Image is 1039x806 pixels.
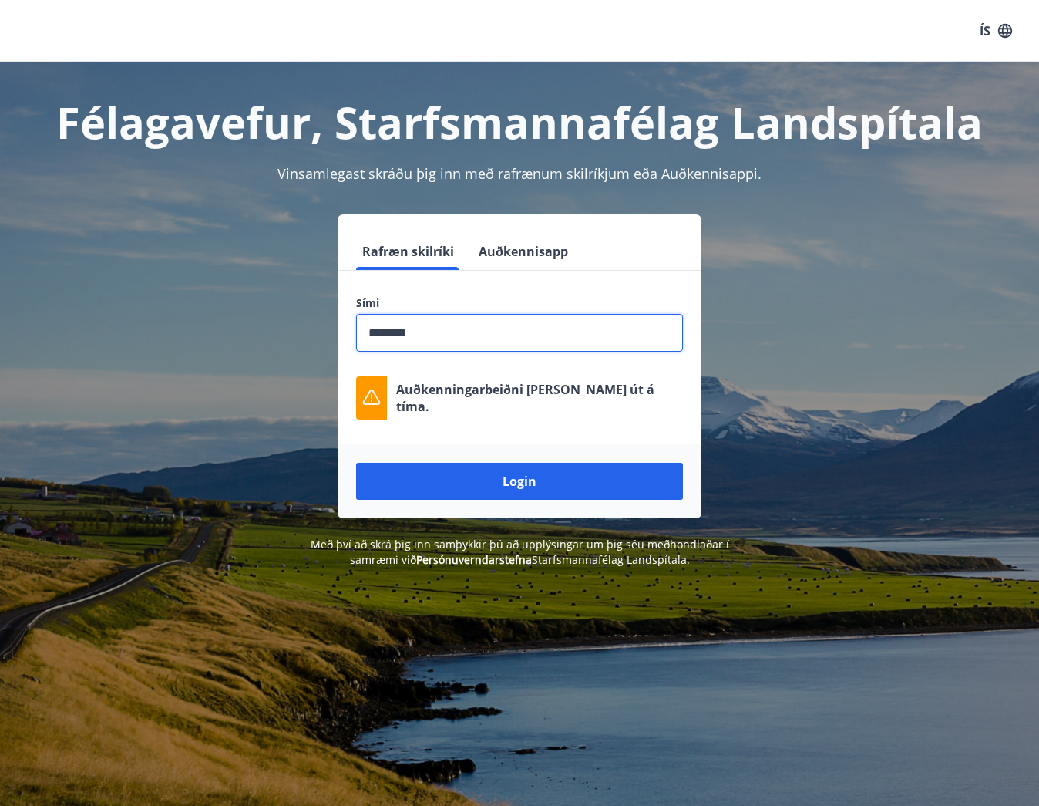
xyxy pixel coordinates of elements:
a: Persónuverndarstefna [416,552,532,567]
span: Með því að skrá þig inn samþykkir þú að upplýsingar um þig séu meðhöndlaðar í samræmi við Starfsm... [311,537,729,567]
label: Sími [356,295,683,311]
button: ÍS [971,17,1021,45]
button: Rafræn skilríki [356,233,460,270]
p: Auðkenningarbeiðni [PERSON_NAME] út á tíma. [396,381,683,415]
button: Login [356,463,683,500]
h1: Félagavefur, Starfsmannafélag Landspítala [18,93,1021,151]
span: Vinsamlegast skráðu þig inn með rafrænum skilríkjum eða Auðkennisappi. [277,164,762,183]
button: Auðkennisapp [472,233,574,270]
